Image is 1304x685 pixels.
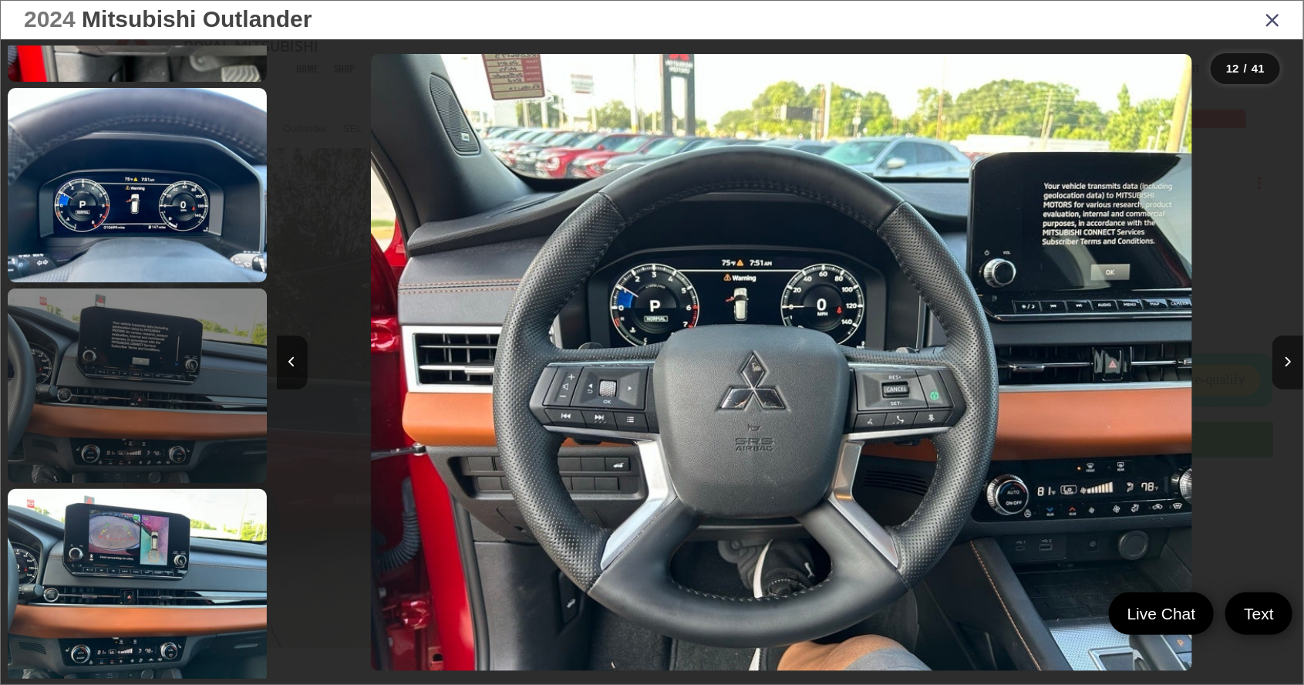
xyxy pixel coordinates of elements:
[1236,603,1282,624] span: Text
[277,336,308,390] button: Previous image
[1225,592,1292,635] a: Text
[1226,62,1239,75] span: 12
[1272,336,1303,390] button: Next image
[1120,603,1204,624] span: Live Chat
[1265,9,1280,29] i: Close gallery
[371,54,1193,670] img: 2024 Mitsubishi Outlander SEL
[5,487,270,685] img: 2024 Mitsubishi Outlander SEL
[82,6,312,32] span: Mitsubishi Outlander
[5,86,270,284] img: 2024 Mitsubishi Outlander SEL
[1109,592,1215,635] a: Live Chat
[1242,63,1248,74] span: /
[1252,62,1265,75] span: 41
[268,54,1295,670] div: 2024 Mitsubishi Outlander SEL 11
[24,6,76,32] span: 2024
